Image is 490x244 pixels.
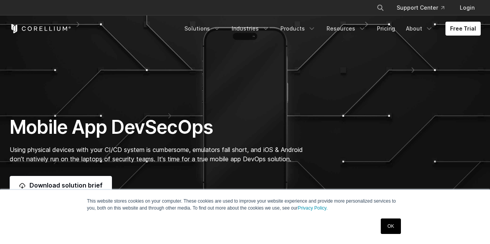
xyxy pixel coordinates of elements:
a: OK [381,218,401,234]
a: Free Trial [445,22,481,36]
a: Products [276,22,320,36]
a: Login [454,1,481,15]
h1: Mobile App DevSecOps [10,116,318,139]
a: About [401,22,438,36]
div: Navigation Menu [367,1,481,15]
span: Using physical devices with your CI/CD system is cumbersome, emulators fall short, and iOS & Andr... [10,146,303,163]
div: Navigation Menu [180,22,481,36]
button: Search [373,1,387,15]
a: Privacy Policy. [298,205,328,211]
a: Download solution brief [10,176,112,195]
a: Corellium Home [10,24,71,33]
a: Resources [322,22,371,36]
a: Pricing [372,22,400,36]
a: Support Center [390,1,450,15]
p: This website stores cookies on your computer. These cookies are used to improve your website expe... [87,198,403,212]
a: Industries [227,22,274,36]
a: Solutions [180,22,225,36]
